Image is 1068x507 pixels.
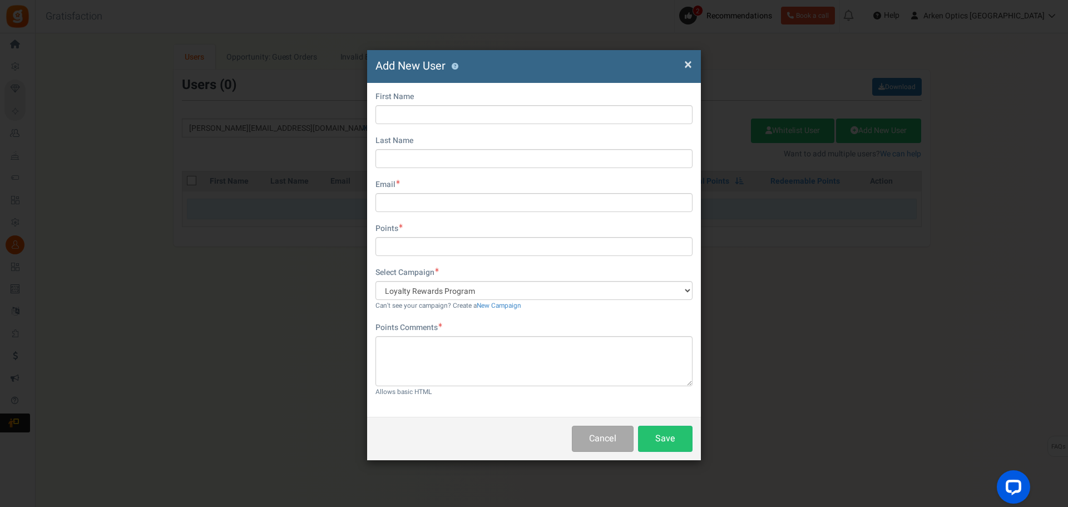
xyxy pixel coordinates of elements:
[451,63,458,70] button: ?
[375,179,400,190] label: Email
[375,301,521,311] small: Can't see your campaign? Create a
[375,267,439,278] label: Select Campaign
[375,91,414,102] label: First Name
[684,54,692,75] span: ×
[375,387,432,397] small: Allows basic HTML
[375,322,442,333] label: Points Comments
[375,135,413,146] label: Last Name
[477,301,521,311] a: New Campaign
[375,223,403,234] label: Points
[572,426,634,452] button: Cancel
[375,58,446,74] span: Add New User
[638,426,693,452] button: Save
